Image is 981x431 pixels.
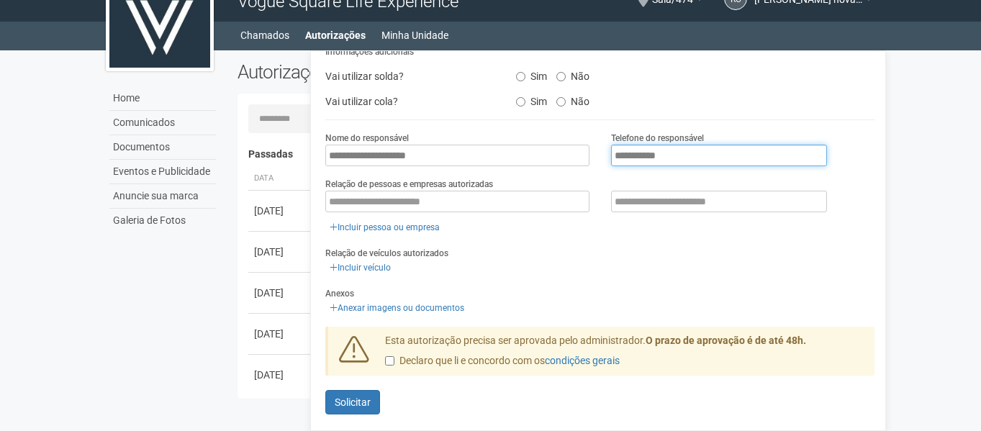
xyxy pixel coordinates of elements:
input: Declaro que li e concordo com oscondições gerais [385,356,394,366]
span: Solicitar [335,396,371,408]
div: [DATE] [254,245,307,259]
input: Não [556,97,566,106]
button: Solicitar [325,390,380,414]
a: Anuncie sua marca [109,184,216,209]
a: Autorizações [305,25,366,45]
a: Eventos e Publicidade [109,160,216,184]
a: Minha Unidade [381,25,448,45]
a: Galeria de Fotos [109,209,216,232]
div: Esta autorização precisa ser aprovada pelo administrador. [374,334,875,376]
div: [DATE] [254,327,307,341]
input: Não [556,72,566,81]
label: Telefone do responsável [611,132,704,145]
label: Sim [516,65,547,83]
a: Comunicados [109,111,216,135]
label: Não [556,65,589,83]
div: Vai utilizar solda? [315,65,505,87]
a: condições gerais [545,355,620,366]
h4: Passadas [248,149,865,160]
label: Relação de veículos autorizados [325,247,448,260]
div: [DATE] [254,286,307,300]
a: Home [109,86,216,111]
a: Chamados [240,25,289,45]
div: [DATE] [254,204,307,218]
div: Vai utilizar cola? [315,91,505,112]
label: Relação de pessoas e empresas autorizadas [325,178,493,191]
label: Nome do responsável [325,132,409,145]
label: Declaro que li e concordo com os [385,354,620,368]
label: Anexos [325,287,354,300]
div: [DATE] [254,368,307,382]
a: Incluir veículo [325,260,395,276]
a: Documentos [109,135,216,160]
a: Incluir pessoa ou empresa [325,219,444,235]
input: Sim [516,72,525,81]
th: Data [248,167,313,191]
label: Informações adicionais [325,45,414,58]
a: Anexar imagens ou documentos [325,300,469,316]
strong: O prazo de aprovação é de até 48h. [646,335,806,346]
input: Sim [516,97,525,106]
label: Não [556,91,589,108]
h2: Autorizações [238,61,546,83]
label: Sim [516,91,547,108]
